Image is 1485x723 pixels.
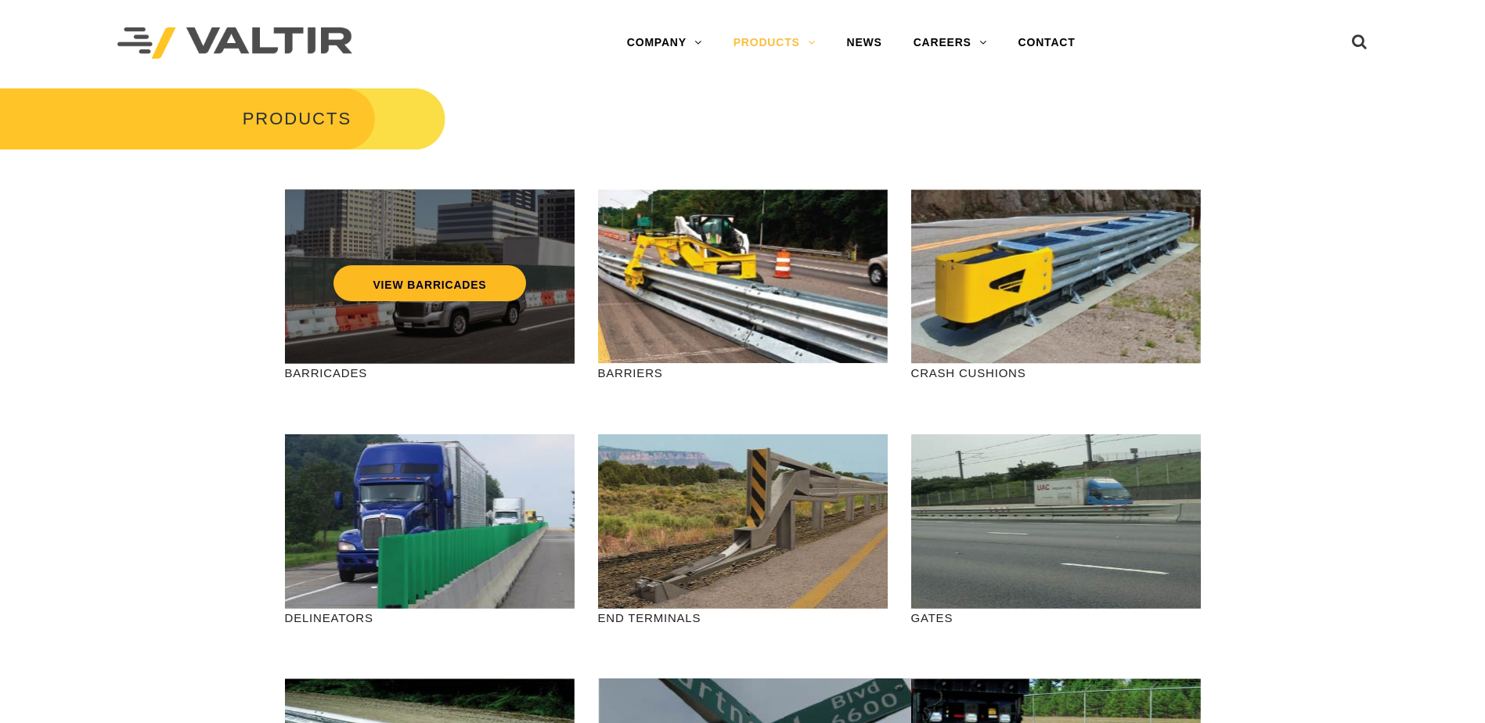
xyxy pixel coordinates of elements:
a: NEWS [831,27,898,59]
p: GATES [911,609,1201,627]
p: DELINEATORS [285,609,575,627]
a: CONTACT [1003,27,1091,59]
p: BARRICADES [285,364,575,382]
a: PRODUCTS [718,27,831,59]
img: Valtir [117,27,352,59]
a: CAREERS [898,27,1003,59]
a: COMPANY [611,27,718,59]
a: VIEW BARRICADES [333,265,525,301]
p: END TERMINALS [598,609,888,627]
p: BARRIERS [598,364,888,382]
p: CRASH CUSHIONS [911,364,1201,382]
